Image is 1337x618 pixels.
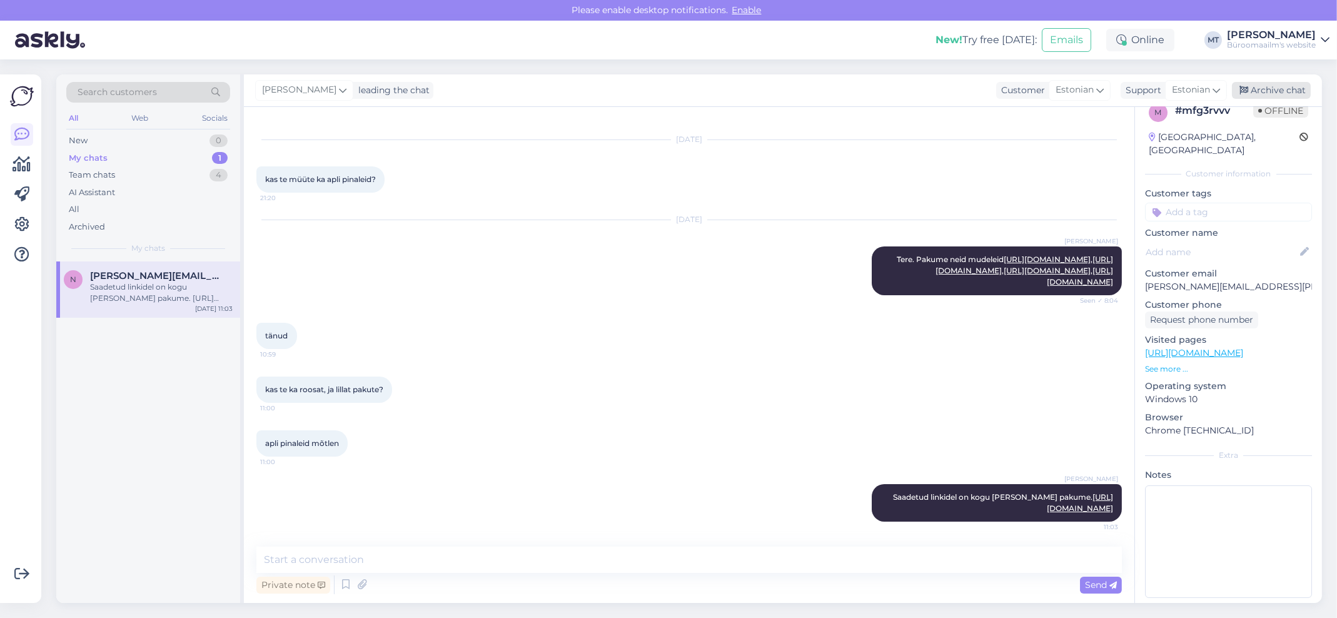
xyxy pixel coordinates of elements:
div: Saadetud linkidel on kogu [PERSON_NAME] pakume. [URL][DOMAIN_NAME] [90,281,233,304]
span: My chats [131,243,165,254]
div: [DATE] 11:03 [195,304,233,313]
div: # mfg3rvvv [1175,103,1253,118]
p: Visited pages [1145,333,1312,347]
span: 11:03 [1071,522,1118,532]
div: Support [1121,84,1161,97]
p: Chrome [TECHNICAL_ID] [1145,424,1312,437]
a: [URL][DOMAIN_NAME] [1004,255,1091,264]
div: Request phone number [1145,312,1258,328]
span: 11:00 [260,457,307,467]
p: Browser [1145,411,1312,424]
div: All [69,203,79,216]
p: Customer tags [1145,187,1312,200]
div: [DATE] [256,134,1122,145]
input: Add a tag [1145,203,1312,221]
b: New! [936,34,962,46]
span: Estonian [1172,83,1210,97]
span: Tere. Pakume neid mudeleid , , , [897,255,1113,286]
div: Try free [DATE]: [936,33,1037,48]
span: [PERSON_NAME] [1064,474,1118,484]
input: Add name [1146,245,1298,259]
p: [PERSON_NAME][EMAIL_ADDRESS][PERSON_NAME][DOMAIN_NAME] [1145,280,1312,293]
img: Askly Logo [10,84,34,108]
div: 1 [212,152,228,165]
span: n [70,275,76,284]
span: Enable [729,4,765,16]
p: See more ... [1145,363,1312,375]
a: [PERSON_NAME]Büroomaailm's website [1227,30,1329,50]
div: Web [129,110,151,126]
span: 11:00 [260,403,307,413]
div: [GEOGRAPHIC_DATA], [GEOGRAPHIC_DATA] [1149,131,1299,157]
span: apli pinaleid mõtlen [265,438,339,448]
span: tänud [265,331,288,340]
div: Online [1106,29,1174,51]
span: 10:59 [260,350,307,359]
div: MT [1204,31,1222,49]
button: Emails [1042,28,1091,52]
span: Estonian [1056,83,1094,97]
span: Saadetud linkidel on kogu [PERSON_NAME] pakume. [893,492,1113,513]
p: Customer phone [1145,298,1312,312]
span: [PERSON_NAME] [1064,236,1118,246]
div: 4 [209,169,228,181]
span: kas te müüte ka apli pinaleid? [265,175,376,184]
span: Search customers [78,86,157,99]
div: New [69,134,88,147]
div: Private note [256,577,330,594]
div: leading the chat [353,84,430,97]
span: nora.tamm@gag.ee [90,270,220,281]
a: [URL][DOMAIN_NAME] [1004,266,1091,275]
div: Customer [996,84,1045,97]
p: Customer email [1145,267,1312,280]
span: Send [1085,579,1117,590]
div: Extra [1145,450,1312,461]
div: [PERSON_NAME] [1227,30,1316,40]
div: My chats [69,152,108,165]
span: m [1155,108,1162,117]
div: Socials [199,110,230,126]
span: Offline [1253,104,1308,118]
div: Team chats [69,169,115,181]
span: kas te ka roosat, ja lillat pakute? [265,385,383,394]
div: AI Assistant [69,186,115,199]
p: Windows 10 [1145,393,1312,406]
div: All [66,110,81,126]
span: Seen ✓ 8:04 [1071,296,1118,305]
span: [PERSON_NAME] [262,83,336,97]
a: [URL][DOMAIN_NAME] [1145,347,1243,358]
p: Customer name [1145,226,1312,240]
div: Archive chat [1232,82,1311,99]
div: Archived [69,221,105,233]
div: Büroomaailm's website [1227,40,1316,50]
p: Notes [1145,469,1312,482]
p: Operating system [1145,380,1312,393]
div: Customer information [1145,168,1312,180]
span: 21:20 [260,193,307,203]
div: 0 [209,134,228,147]
div: [DATE] [256,214,1122,225]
